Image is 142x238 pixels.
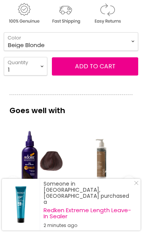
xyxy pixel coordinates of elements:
svg: Close Icon [134,181,139,185]
span: Add to cart [75,62,115,71]
img: returns.gif [87,2,127,25]
button: Add to cart [52,57,138,76]
a: Close Notification [131,181,139,188]
select: Quantity [4,57,47,76]
div: Someone in [GEOGRAPHIC_DATA], [GEOGRAPHIC_DATA] purchased a [44,181,133,229]
img: shipping.gif [45,2,86,25]
small: 2 minutes ago [44,222,133,229]
a: Redken Extreme Length Leave-In Sealer [44,207,133,219]
img: genuine.gif [4,2,44,25]
p: Goes well with [9,95,133,119]
a: Visit product page [2,179,40,230]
